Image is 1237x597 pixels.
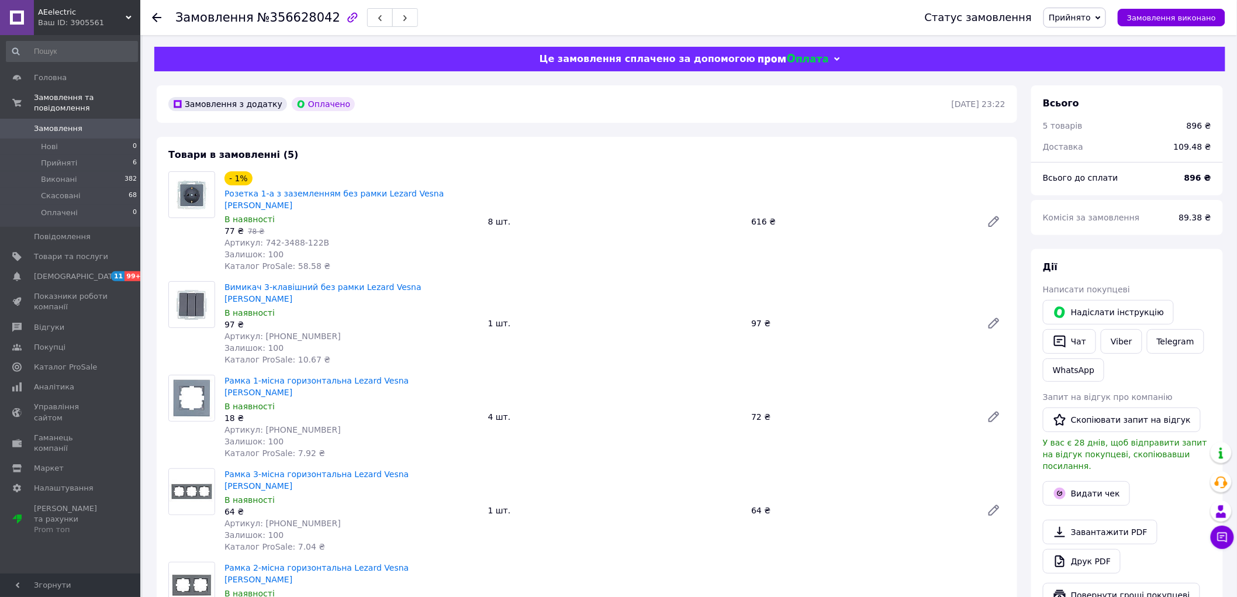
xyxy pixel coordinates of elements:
span: 78 ₴ [248,227,264,236]
span: Показники роботи компанії [34,291,108,312]
span: Залишок: 100 [224,343,284,353]
span: 382 [125,174,137,185]
span: Покупці [34,342,65,353]
span: Залишок: 100 [224,250,284,259]
a: Розетка 1-а з заземленням без рамки Lezard Vesna [PERSON_NAME] [224,189,444,210]
button: Надіслати інструкцію [1043,300,1174,325]
span: Управління сайтом [34,402,108,423]
span: Всього до сплати [1043,173,1118,182]
span: Каталог ProSale: 7.04 ₴ [224,542,325,551]
span: Це замовлення сплачено за допомогою [540,53,755,64]
img: Рамка 1-місна горизонтальна Lezard Vesna Шефілд Грей [169,375,215,421]
span: Налаштування [34,483,94,494]
span: Замовлення виконано [1127,13,1216,22]
span: Маркет [34,463,64,474]
span: Написати покупцеві [1043,285,1130,294]
span: Каталог ProSale [34,362,97,372]
a: Редагувати [982,210,1006,233]
a: Рамка 3-місна горизонтальна Lezard Vesna [PERSON_NAME] [224,470,409,491]
span: Комісія за замовлення [1043,213,1140,222]
span: [DEMOGRAPHIC_DATA] [34,271,120,282]
button: Видати чек [1043,481,1130,506]
div: 109.48 ₴ [1167,134,1218,160]
span: 99+ [125,271,144,281]
span: Артикул: [PHONE_NUMBER] [224,332,341,341]
span: Аналітика [34,382,74,392]
div: 1 шт. [483,315,747,332]
span: В наявності [224,215,275,224]
div: 64 ₴ [747,502,977,519]
span: AEelectric [38,7,126,18]
span: Товари та послуги [34,251,108,262]
span: 77 ₴ [224,226,244,236]
div: Статус замовлення [925,12,1032,23]
span: 68 [129,191,137,201]
div: Ваш ID: 3905561 [38,18,140,28]
span: Каталог ProSale: 58.58 ₴ [224,261,330,271]
span: Всього [1043,98,1079,109]
span: Повідомлення [34,232,91,242]
a: Завантажити PDF [1043,520,1157,544]
button: Замовлення виконано [1118,9,1225,26]
a: Вимикач 3-клавішний без рамки Lezard Vesna [PERSON_NAME] [224,282,421,303]
div: 97 ₴ [747,315,977,332]
span: Залишок: 100 [224,437,284,446]
span: Замовлення [175,11,254,25]
a: Viber [1101,329,1142,354]
span: Нові [41,142,58,152]
div: - 1% [224,171,253,185]
span: Каталог ProSale: 7.92 ₴ [224,448,325,458]
span: Прийнято [1049,13,1091,22]
span: Артикул: 742-3488-122B [224,238,329,247]
span: В наявності [224,402,275,411]
span: Товари в замовленні (5) [168,149,299,160]
div: Оплачено [292,97,355,111]
a: Рамка 2-місна горизонтальна Lezard Vesna [PERSON_NAME] [224,563,409,584]
span: 6 [133,158,137,168]
button: Чат [1043,329,1096,354]
div: 1 шт. [483,502,747,519]
a: WhatsApp [1043,358,1104,382]
span: Гаманець компанії [34,433,108,454]
button: Скопіювати запит на відгук [1043,408,1201,432]
img: evopay logo [758,54,828,65]
span: 5 товарів [1043,121,1083,130]
span: Відгуки [34,322,64,333]
img: Рамка 3-місна горизонтальна Lezard Vesna Шефілд Грей [169,469,215,515]
span: В наявності [224,308,275,318]
span: Артикул: [PHONE_NUMBER] [224,425,341,434]
span: В наявності [224,495,275,505]
div: 18 ₴ [224,412,479,424]
div: Замовлення з додатку [168,97,287,111]
span: 0 [133,142,137,152]
span: [PERSON_NAME] та рахунки [34,503,108,536]
span: №356628042 [257,11,340,25]
span: Залишок: 100 [224,530,284,540]
div: 64 ₴ [224,506,479,517]
div: Повернутися назад [152,12,161,23]
a: Редагувати [982,312,1006,335]
span: Доставка [1043,142,1083,151]
a: Редагувати [982,499,1006,522]
a: Telegram [1147,329,1204,354]
a: Рамка 1-місна горизонтальна Lezard Vesna [PERSON_NAME] [224,376,409,397]
span: У вас є 28 днів, щоб відправити запит на відгук покупцеві, скопіювавши посилання. [1043,438,1207,471]
div: 4 шт. [483,409,747,425]
span: Замовлення та повідомлення [34,92,140,113]
span: 89.38 ₴ [1179,213,1211,222]
span: Замовлення [34,123,82,134]
img: Розетка 1-а з заземленням без рамки Lezard Vesna Шефілд Грей [169,180,215,210]
span: 11 [111,271,125,281]
span: Дії [1043,261,1058,272]
span: Каталог ProSale: 10.67 ₴ [224,355,330,364]
span: Виконані [41,174,77,185]
button: Чат з покупцем [1211,526,1234,549]
span: Оплачені [41,208,78,218]
span: 0 [133,208,137,218]
input: Пошук [6,41,138,62]
span: Запит на відгук про компанію [1043,392,1173,402]
span: Скасовані [41,191,81,201]
a: Друк PDF [1043,549,1121,574]
a: Редагувати [982,405,1006,429]
span: Артикул: [PHONE_NUMBER] [224,519,341,528]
